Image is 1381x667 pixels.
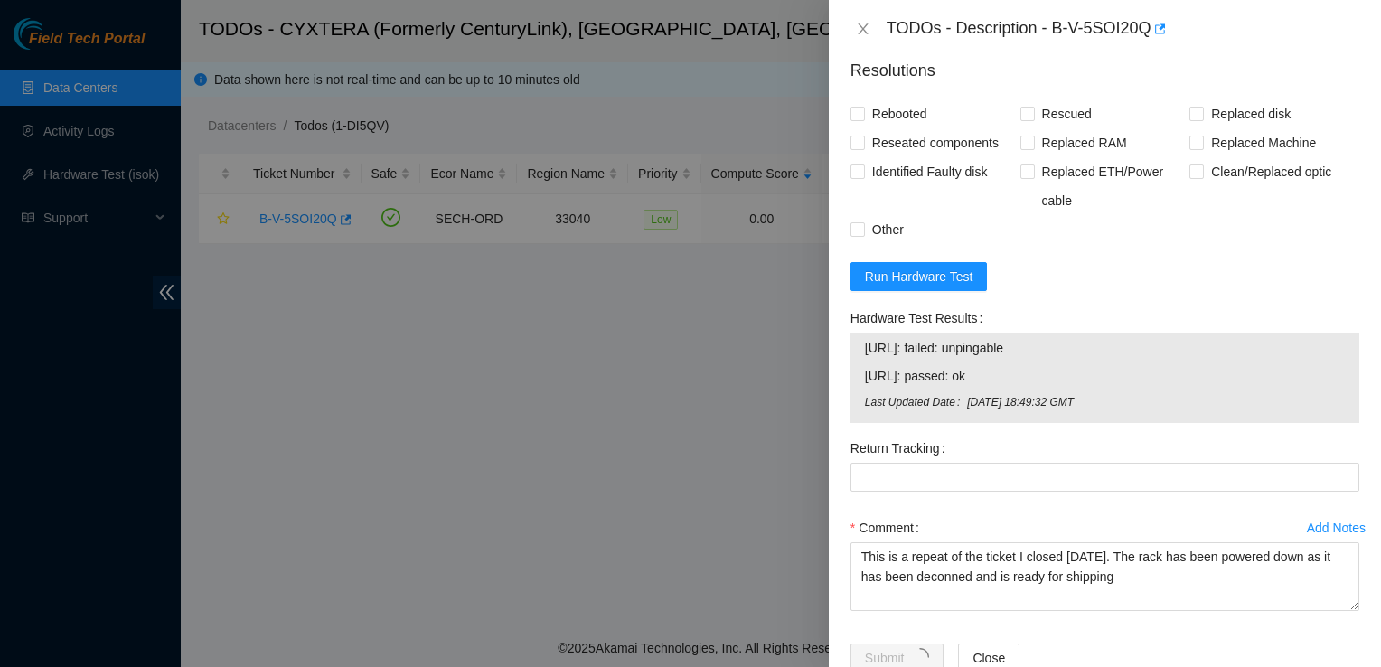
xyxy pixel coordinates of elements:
[1307,521,1366,534] div: Add Notes
[865,215,911,244] span: Other
[865,267,973,287] span: Run Hardware Test
[850,463,1359,492] input: Return Tracking
[850,434,953,463] label: Return Tracking
[967,394,1345,411] span: [DATE] 18:49:32 GMT
[1306,513,1367,542] button: Add Notes
[856,22,870,36] span: close
[865,99,935,128] span: Rebooted
[1035,128,1134,157] span: Replaced RAM
[1204,157,1339,186] span: Clean/Replaced optic
[850,304,990,333] label: Hardware Test Results
[850,542,1359,611] textarea: Comment
[850,262,988,291] button: Run Hardware Test
[865,128,1006,157] span: Reseated components
[1204,128,1323,157] span: Replaced Machine
[850,44,1359,83] p: Resolutions
[865,366,1345,386] span: [URL]: passed: ok
[865,394,967,411] span: Last Updated Date
[887,14,1359,43] div: TODOs - Description - B-V-5SOI20Q
[1035,99,1099,128] span: Rescued
[865,157,995,186] span: Identified Faulty disk
[1035,157,1190,215] span: Replaced ETH/Power cable
[1204,99,1298,128] span: Replaced disk
[850,21,876,38] button: Close
[865,338,1345,358] span: [URL]: failed: unpingable
[850,513,926,542] label: Comment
